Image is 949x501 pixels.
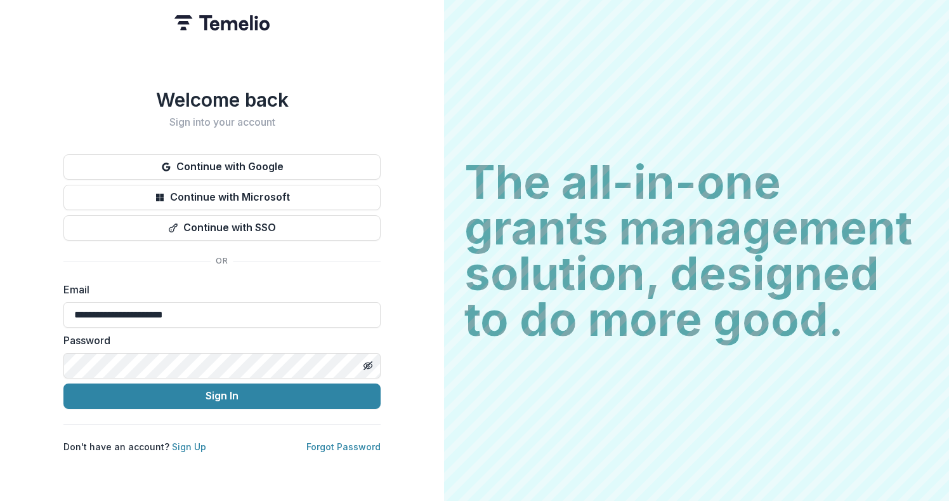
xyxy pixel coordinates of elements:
h2: Sign into your account [63,116,381,128]
h1: Welcome back [63,88,381,111]
button: Continue with SSO [63,215,381,241]
button: Continue with Microsoft [63,185,381,210]
img: Temelio [174,15,270,30]
a: Sign Up [172,441,206,452]
button: Sign In [63,384,381,409]
label: Password [63,333,373,348]
a: Forgot Password [306,441,381,452]
label: Email [63,282,373,297]
button: Toggle password visibility [358,356,378,376]
p: Don't have an account? [63,440,206,453]
button: Continue with Google [63,154,381,180]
